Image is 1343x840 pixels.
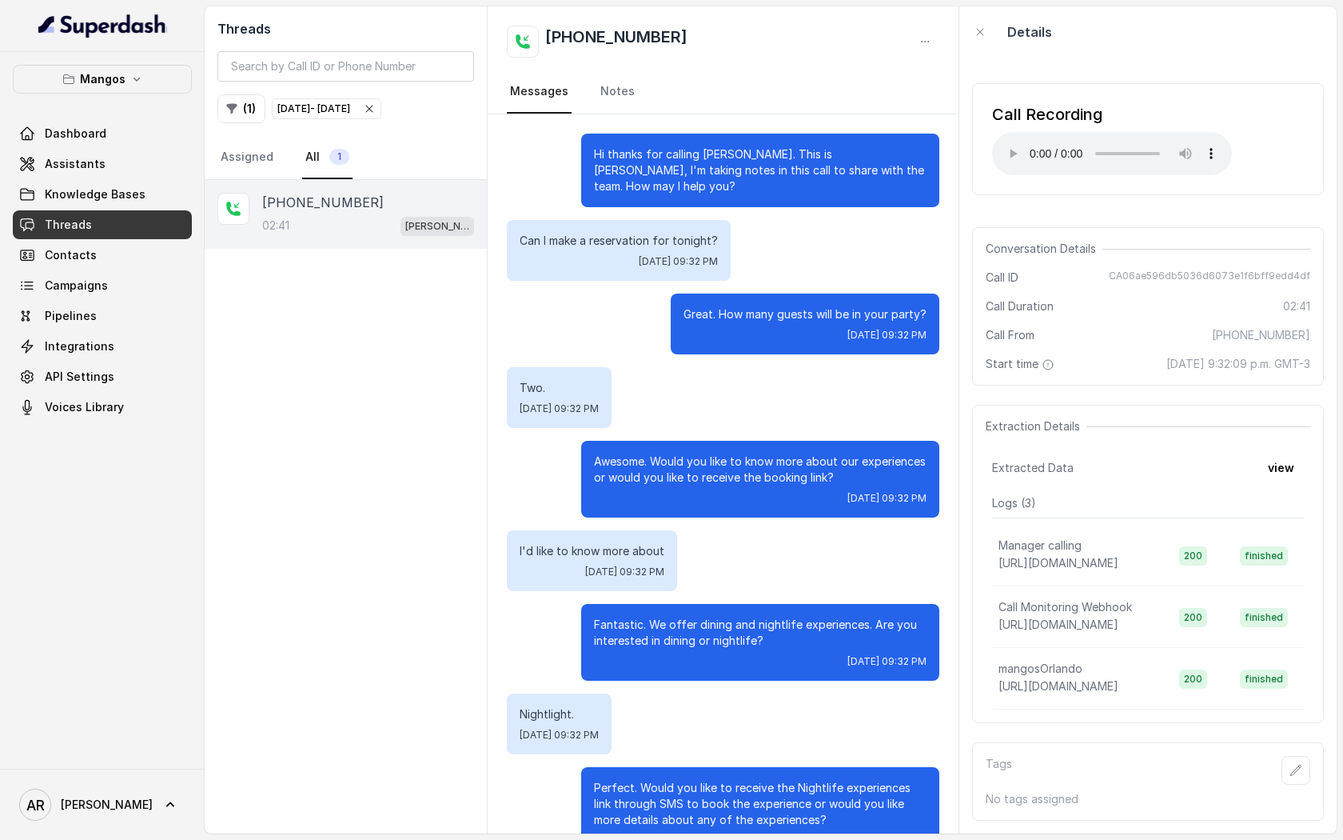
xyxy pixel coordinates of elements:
[217,19,474,38] h2: Threads
[847,655,927,668] span: [DATE] 09:32 PM
[1212,327,1310,343] span: [PHONE_NUMBER]
[1179,670,1207,689] span: 200
[1179,546,1207,566] span: 200
[594,617,927,649] p: Fantastic. We offer dining and nightlife experiences. Are you interested in dining or nightlife?
[639,255,718,268] span: [DATE] 09:32 PM
[847,492,927,505] span: [DATE] 09:32 PM
[45,217,92,233] span: Threads
[507,70,572,114] a: Messages
[597,70,638,114] a: Notes
[13,180,192,209] a: Knowledge Bases
[13,393,192,422] a: Voices Library
[13,782,192,827] a: [PERSON_NAME]
[545,26,687,58] h2: [PHONE_NUMBER]
[992,495,1304,511] p: Logs ( 3 )
[986,418,1086,434] span: Extraction Details
[13,65,192,94] button: Mangos
[998,661,1082,677] p: mangosOrlando
[13,302,192,330] a: Pipelines
[45,369,114,385] span: API Settings
[45,308,97,324] span: Pipelines
[992,460,1074,476] span: Extracted Data
[986,791,1310,807] p: No tags assigned
[520,543,664,559] p: I'd like to know more about
[13,241,192,270] a: Contacts
[217,136,474,179] nav: Tabs
[262,218,289,234] p: 02:41
[302,136,353,179] a: All1
[520,380,599,396] p: Two.
[45,338,114,354] span: Integrations
[45,247,97,263] span: Contacts
[45,399,124,415] span: Voices Library
[998,618,1118,631] span: [URL][DOMAIN_NAME]
[1240,608,1288,627] span: finished
[520,706,599,722] p: Nightlight.
[38,13,167,38] img: light.svg
[1166,356,1310,372] span: [DATE] 9:32:09 p.m. GMT-3
[998,679,1118,693] span: [URL][DOMAIN_NAME]
[329,149,349,165] span: 1
[45,126,106,142] span: Dashboard
[594,146,927,194] p: Hi thanks for calling [PERSON_NAME]. This is [PERSON_NAME], I'm taking notes in this call to shar...
[1240,670,1288,689] span: finished
[217,51,474,82] input: Search by Call ID or Phone Number
[998,556,1118,570] span: [URL][DOMAIN_NAME]
[986,270,1018,286] span: Call ID
[1109,270,1310,286] span: CA06ae596db5036d6073e1f6bff9edd4df
[683,306,927,322] p: Great. How many guests will be in your party?
[594,780,927,828] p: Perfect. Would you like to receive the Nightlife experiences link through SMS to book the experie...
[986,756,1012,785] p: Tags
[986,298,1054,314] span: Call Duration
[998,599,1132,615] p: Call Monitoring Webhook
[986,241,1102,257] span: Conversation Details
[61,797,153,813] span: [PERSON_NAME]
[1179,608,1207,627] span: 200
[13,362,192,391] a: API Settings
[217,136,277,179] a: Assigned
[998,538,1082,554] p: Manager calling
[847,329,927,342] span: [DATE] 09:32 PM
[986,327,1034,343] span: Call From
[594,454,927,486] p: Awesome. Would you like to know more about our experiences or would you like to receive the booki...
[13,332,192,361] a: Integrations
[405,218,469,234] p: [PERSON_NAME]
[1283,298,1310,314] span: 02:41
[262,193,384,212] p: [PHONE_NUMBER]
[13,119,192,148] a: Dashboard
[1240,546,1288,566] span: finished
[272,98,381,119] button: [DATE]- [DATE]
[520,402,599,415] span: [DATE] 09:32 PM
[13,210,192,239] a: Threads
[80,70,126,89] p: Mangos
[507,70,939,114] nav: Tabs
[45,156,106,172] span: Assistants
[217,94,265,123] button: (1)
[986,356,1058,372] span: Start time
[13,271,192,300] a: Campaigns
[1007,22,1052,42] p: Details
[1258,454,1304,482] button: view
[585,566,664,578] span: [DATE] 09:32 PM
[277,101,350,117] div: [DATE] - [DATE]
[13,150,192,178] a: Assistants
[992,103,1232,126] div: Call Recording
[520,233,718,249] p: Can I make a reservation for tonight?
[45,278,108,294] span: Campaigns
[45,186,145,202] span: Knowledge Bases
[520,729,599,742] span: [DATE] 09:32 PM
[992,132,1232,175] audio: Your browser does not support the audio element.
[26,797,45,814] text: AR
